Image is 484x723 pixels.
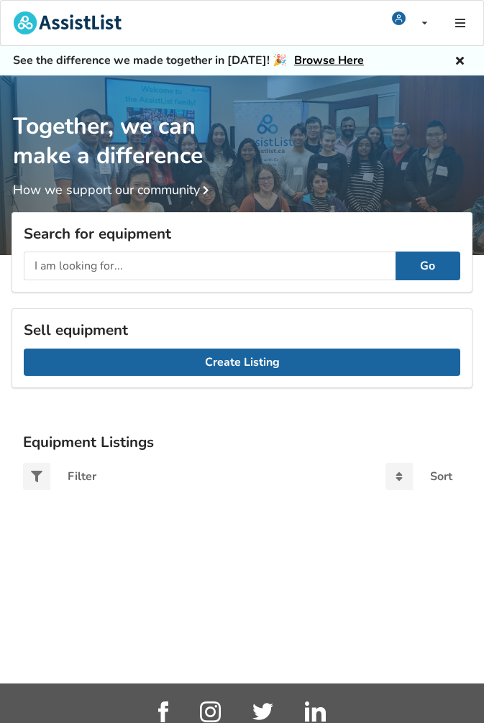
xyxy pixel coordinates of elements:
[158,701,168,722] img: facebook_link
[200,701,221,722] img: instagram_link
[14,11,122,34] img: assistlist-logo
[24,349,460,376] a: Create Listing
[68,471,96,482] div: Filter
[392,11,406,25] img: user icon
[24,321,460,339] h3: Sell equipment
[252,703,273,720] img: twitter_link
[294,52,364,68] a: Browse Here
[23,433,461,451] h3: Equipment Listings
[24,224,460,243] h3: Search for equipment
[396,252,460,280] button: Go
[24,252,396,280] input: I am looking for...
[13,53,364,68] h5: See the difference we made together in [DATE]! 🎉
[430,471,452,482] div: Sort
[305,701,326,722] img: linkedin_link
